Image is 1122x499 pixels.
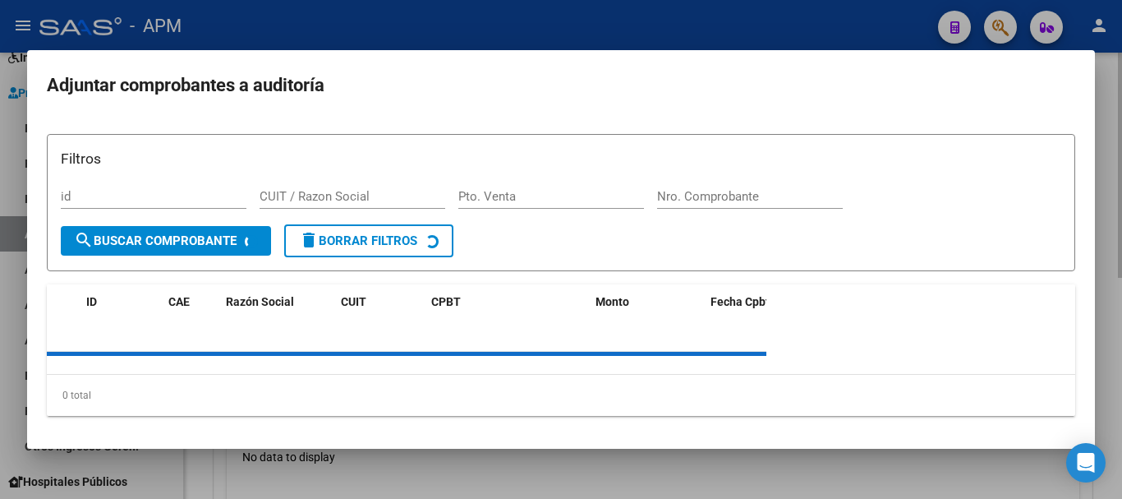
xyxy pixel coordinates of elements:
h3: Filtros [61,148,1061,169]
datatable-header-cell: Monto [589,284,704,339]
span: CUIT [341,295,366,308]
span: CPBT [431,295,461,308]
span: ID [86,295,97,308]
button: Buscar Comprobante [61,226,271,256]
mat-icon: search [74,230,94,250]
datatable-header-cell: Razón Social [219,284,334,339]
datatable-header-cell: CPBT [425,284,589,339]
div: 0 total [47,375,1075,416]
div: Open Intercom Messenger [1066,443,1106,483]
span: Borrar Filtros [299,233,417,248]
span: Buscar Comprobante [74,233,237,248]
datatable-header-cell: Fecha Cpbt [704,284,778,339]
span: Razón Social [226,295,294,308]
span: Fecha Cpbt [710,295,770,308]
datatable-header-cell: ID [80,284,162,339]
span: Monto [595,295,629,308]
datatable-header-cell: CAE [162,284,219,339]
datatable-header-cell: CUIT [334,284,425,339]
button: Borrar Filtros [284,224,453,257]
span: CAE [168,295,190,308]
h2: Adjuntar comprobantes a auditoría [47,70,1075,101]
mat-icon: delete [299,230,319,250]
